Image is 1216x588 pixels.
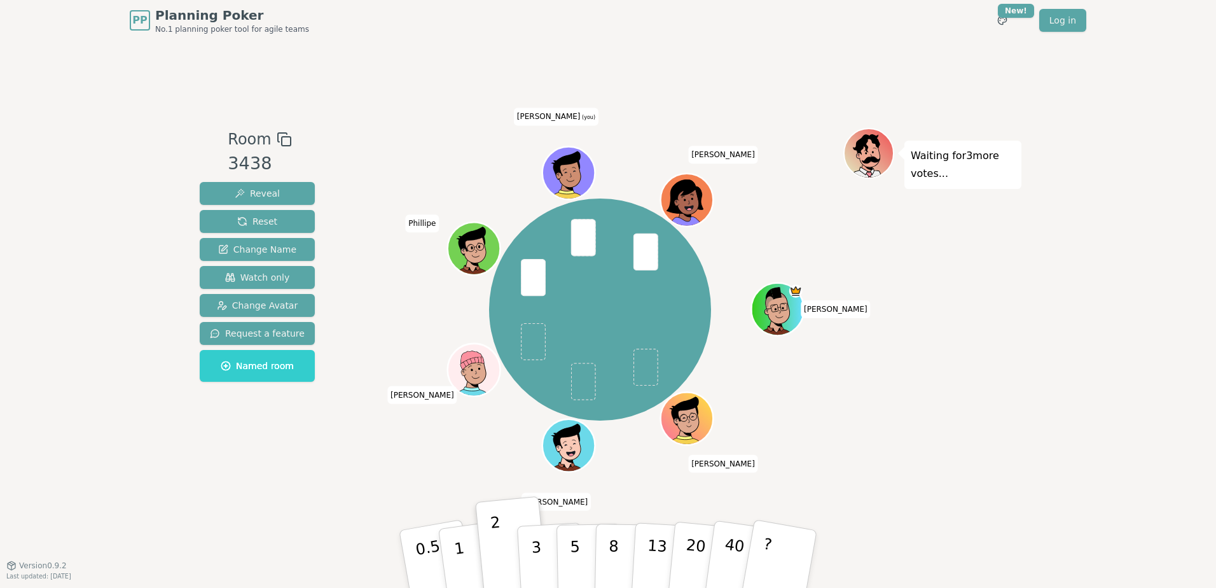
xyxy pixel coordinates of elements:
button: Request a feature [200,322,315,345]
span: Reveal [235,187,280,200]
button: Version0.9.2 [6,561,67,571]
button: New! [991,9,1014,32]
button: Named room [200,350,315,382]
p: Waiting for 3 more votes... [911,147,1015,183]
a: Log in [1039,9,1086,32]
span: PP [132,13,147,28]
p: 2 [490,514,506,583]
a: PPPlanning PokerNo.1 planning poker tool for agile teams [130,6,309,34]
span: (you) [581,115,596,121]
button: Click to change your avatar [544,148,594,198]
div: New! [998,4,1034,18]
span: Click to change your name [801,300,871,318]
span: Room [228,128,271,151]
div: 3438 [228,151,291,177]
span: No.1 planning poker tool for agile teams [155,24,309,34]
button: Reveal [200,182,315,205]
button: Change Avatar [200,294,315,317]
span: Change Name [218,243,296,256]
span: Request a feature [210,327,305,340]
span: Click to change your name [405,215,439,233]
span: Named room [221,360,294,372]
span: Click to change your name [522,493,591,511]
span: Click to change your name [688,455,758,473]
button: Watch only [200,266,315,289]
span: Last updated: [DATE] [6,573,71,580]
span: Click to change your name [688,146,758,164]
span: Version 0.9.2 [19,561,67,571]
span: Click to change your name [387,386,457,404]
span: Change Avatar [217,299,298,312]
button: Reset [200,210,315,233]
span: Toce is the host [789,284,803,298]
span: Planning Poker [155,6,309,24]
span: Reset [237,215,277,228]
button: Change Name [200,238,315,261]
span: Click to change your name [514,108,598,126]
span: Watch only [225,271,290,284]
